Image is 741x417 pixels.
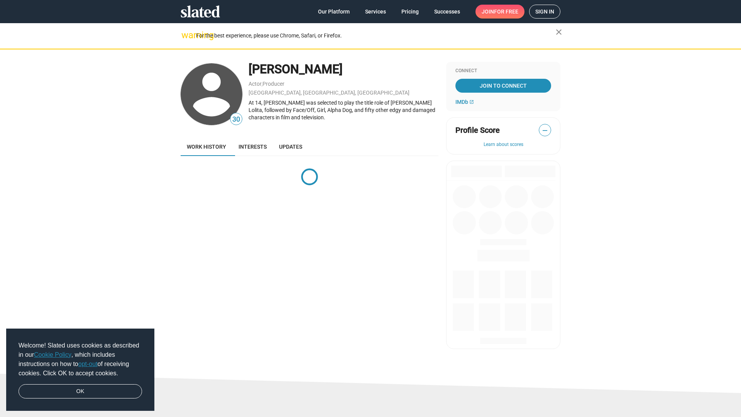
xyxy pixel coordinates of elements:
span: Services [365,5,386,19]
span: Profile Score [455,125,500,136]
a: Interests [232,137,273,156]
div: cookieconsent [6,329,154,411]
span: — [539,125,551,136]
span: Updates [279,144,302,150]
span: Join [482,5,518,19]
span: Successes [434,5,460,19]
a: Pricing [395,5,425,19]
a: Sign in [529,5,560,19]
a: Join To Connect [455,79,551,93]
a: Producer [262,81,284,87]
a: Cookie Policy [34,351,71,358]
span: Sign in [535,5,554,18]
div: At 14, [PERSON_NAME] was selected to play the title role of [PERSON_NAME] Lolita, followed by Fac... [249,99,438,121]
span: Interests [239,144,267,150]
mat-icon: open_in_new [469,100,474,104]
span: Welcome! Slated uses cookies as described in our , which includes instructions on how to of recei... [19,341,142,378]
span: for free [494,5,518,19]
a: Actor [249,81,262,87]
a: Our Platform [312,5,356,19]
a: dismiss cookie message [19,384,142,399]
a: Services [359,5,392,19]
a: Updates [273,137,308,156]
button: Learn about scores [455,142,551,148]
a: IMDb [455,99,474,105]
a: [GEOGRAPHIC_DATA], [GEOGRAPHIC_DATA], [GEOGRAPHIC_DATA] [249,90,409,96]
a: Successes [428,5,466,19]
a: Work history [181,137,232,156]
span: IMDb [455,99,468,105]
a: opt-out [78,361,98,367]
a: Joinfor free [475,5,524,19]
span: Our Platform [318,5,350,19]
div: For the best experience, please use Chrome, Safari, or Firefox. [196,31,556,41]
div: Connect [455,68,551,74]
mat-icon: warning [181,31,191,40]
span: 30 [230,114,242,125]
span: Work history [187,144,226,150]
mat-icon: close [554,27,563,37]
span: Pricing [401,5,419,19]
span: Join To Connect [457,79,550,93]
div: [PERSON_NAME] [249,61,438,78]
